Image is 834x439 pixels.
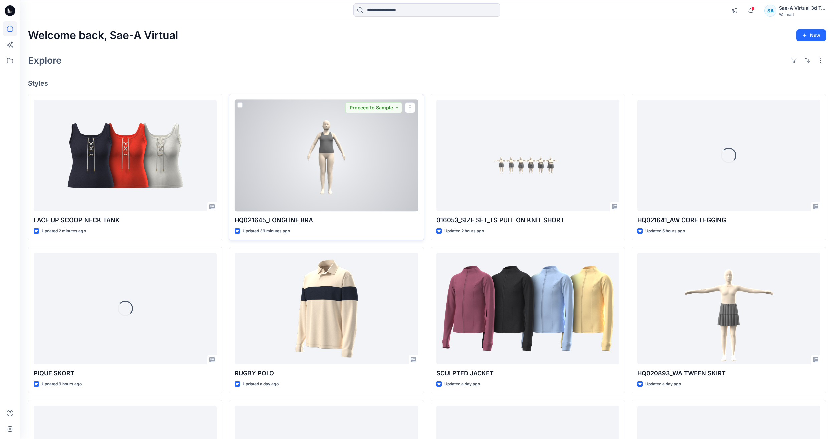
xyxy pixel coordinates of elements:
[235,100,418,211] a: HQ021645_LONGLINE BRA
[235,215,418,225] p: HQ021645_LONGLINE BRA
[444,228,484,235] p: Updated 2 hours ago
[235,253,418,364] a: RUGBY POLO
[764,5,776,17] div: SA
[28,79,826,87] h4: Styles
[34,369,217,378] p: PIQUE SKORT
[637,253,820,364] a: HQ020893_WA TWEEN SKIRT
[444,381,480,388] p: Updated a day ago
[34,215,217,225] p: LACE UP SCOOP NECK TANK
[779,4,826,12] div: Sae-A Virtual 3d Team
[645,228,685,235] p: Updated 5 hours ago
[645,381,681,388] p: Updated a day ago
[436,215,619,225] p: 016053_SIZE SET_TS PULL ON KNIT SHORT
[779,12,826,17] div: Walmart
[42,228,86,235] p: Updated 2 minutes ago
[637,215,820,225] p: HQ021641_AW CORE LEGGING
[637,369,820,378] p: HQ020893_WA TWEEN SKIRT
[796,29,826,41] button: New
[243,381,279,388] p: Updated a day ago
[436,253,619,364] a: SCULPTED JACKET
[235,369,418,378] p: RUGBY POLO
[436,100,619,211] a: 016053_SIZE SET_TS PULL ON KNIT SHORT
[28,29,178,42] h2: Welcome back, Sae-A Virtual
[42,381,82,388] p: Updated 9 hours ago
[34,100,217,211] a: LACE UP SCOOP NECK TANK
[436,369,619,378] p: SCULPTED JACKET
[28,55,62,66] h2: Explore
[243,228,290,235] p: Updated 39 minutes ago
